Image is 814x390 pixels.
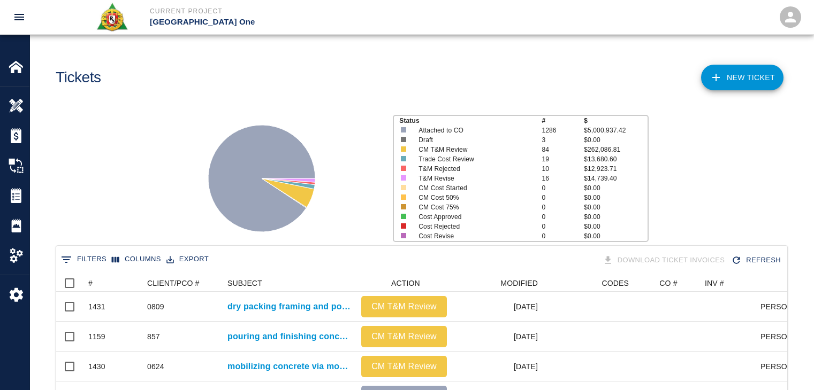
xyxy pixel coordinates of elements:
[584,116,647,126] p: $
[58,251,109,268] button: Show filters
[164,251,211,268] button: Export
[584,135,647,145] p: $0.00
[584,231,647,241] p: $0.00
[227,360,351,373] a: mobilizing concrete via motor buggy using HH Hoist and transferring concrete from motor buggy to ...
[542,202,584,212] p: 0
[419,212,529,222] p: Cost Approved
[705,275,724,292] div: INV #
[760,339,814,390] iframe: Chat Widget
[584,126,647,135] p: $5,000,937.42
[542,231,584,241] p: 0
[147,275,200,292] div: CLIENT/PCO #
[147,331,160,342] div: 857
[147,301,164,312] div: 0809
[542,222,584,231] p: 0
[584,164,647,174] p: $12,923.71
[542,183,584,193] p: 0
[584,183,647,193] p: $0.00
[542,116,584,126] p: #
[391,275,420,292] div: ACTION
[419,145,529,154] p: CM T&M Review
[227,300,351,313] a: dry packing framing and pouring drains X.5/13.
[699,275,761,292] div: INV #
[729,251,785,270] div: Refresh the list
[584,145,647,154] p: $262,086.81
[659,275,677,292] div: CO #
[600,251,729,270] div: Tickets download in groups of 15
[452,322,543,352] div: [DATE]
[227,275,262,292] div: SUBJECT
[419,202,529,212] p: CM Cost 75%
[88,331,105,342] div: 1159
[222,275,356,292] div: SUBJECT
[147,361,164,372] div: 0624
[542,212,584,222] p: 0
[399,116,542,126] p: Status
[543,275,634,292] div: CODES
[142,275,222,292] div: CLIENT/PCO #
[542,154,584,164] p: 19
[88,361,105,372] div: 1430
[419,183,529,193] p: CM Cost Started
[96,2,128,32] img: Roger & Sons Concrete
[88,301,105,312] div: 1431
[366,360,443,373] p: CM T&M Review
[542,135,584,145] p: 3
[419,164,529,174] p: T&M Rejected
[366,330,443,343] p: CM T&M Review
[584,193,647,202] p: $0.00
[227,330,351,343] a: pouring and finishing concrete for HHN1/L2 north mezz formed infill.
[729,251,785,270] button: Refresh
[542,193,584,202] p: 0
[634,275,699,292] div: CO #
[452,292,543,322] div: [DATE]
[419,222,529,231] p: Cost Rejected
[419,231,529,241] p: Cost Revise
[109,251,164,268] button: Select columns
[500,275,538,292] div: MODIFIED
[584,154,647,164] p: $13,680.60
[452,275,543,292] div: MODIFIED
[419,154,529,164] p: Trade Cost Review
[584,202,647,212] p: $0.00
[542,164,584,174] p: 10
[356,275,452,292] div: ACTION
[366,300,443,313] p: CM T&M Review
[701,65,783,90] a: NEW TICKET
[584,174,647,183] p: $14,739.40
[83,275,142,292] div: #
[542,126,584,135] p: 1286
[88,275,93,292] div: #
[419,193,529,202] p: CM Cost 50%
[6,4,32,30] button: open drawer
[542,174,584,183] p: 16
[584,222,647,231] p: $0.00
[56,69,101,87] h1: Tickets
[584,212,647,222] p: $0.00
[602,275,629,292] div: CODES
[419,126,529,135] p: Attached to CO
[150,6,465,16] p: Current Project
[452,352,543,381] div: [DATE]
[419,135,529,145] p: Draft
[542,145,584,154] p: 84
[150,16,465,28] p: [GEOGRAPHIC_DATA] One
[419,174,529,183] p: T&M Revise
